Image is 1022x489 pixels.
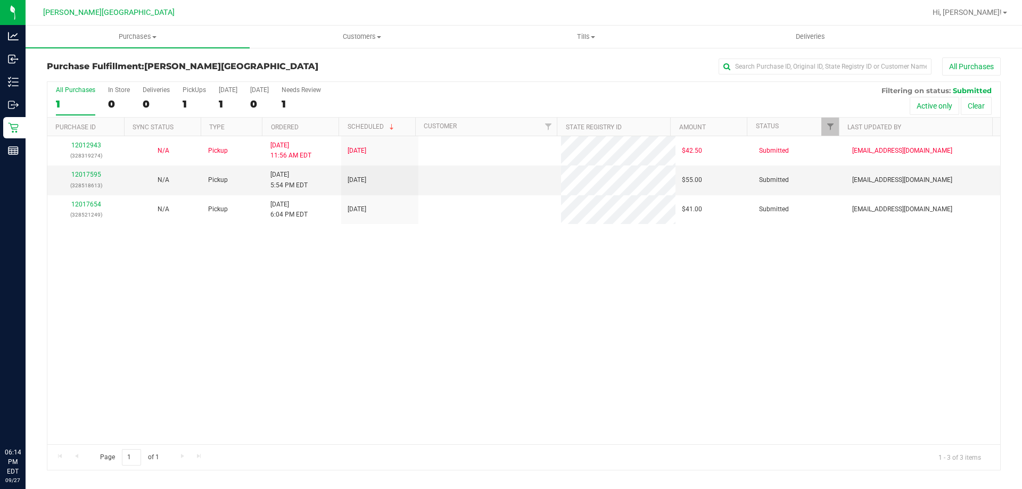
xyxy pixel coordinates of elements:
[5,447,21,476] p: 06:14 PM EDT
[158,205,169,213] span: Not Applicable
[143,98,170,110] div: 0
[682,204,702,214] span: $41.00
[208,204,228,214] span: Pickup
[158,146,169,156] button: N/A
[250,98,269,110] div: 0
[852,146,952,156] span: [EMAIL_ADDRESS][DOMAIN_NAME]
[539,118,557,136] a: Filter
[566,123,622,131] a: State Registry ID
[71,142,101,149] a: 12012943
[930,449,990,465] span: 1 - 3 of 3 items
[474,26,698,48] a: Tills
[26,26,250,48] a: Purchases
[91,449,168,466] span: Page of 1
[759,204,789,214] span: Submitted
[781,32,839,42] span: Deliveries
[271,123,299,131] a: Ordered
[852,175,952,185] span: [EMAIL_ADDRESS][DOMAIN_NAME]
[719,59,932,74] input: Search Purchase ID, Original ID, State Registry ID or Customer Name...
[219,86,237,94] div: [DATE]
[8,31,19,42] inline-svg: Analytics
[56,86,95,94] div: All Purchases
[8,100,19,110] inline-svg: Outbound
[56,98,95,110] div: 1
[158,147,169,154] span: Not Applicable
[679,123,706,131] a: Amount
[682,146,702,156] span: $42.50
[43,8,175,17] span: [PERSON_NAME][GEOGRAPHIC_DATA]
[847,123,901,131] a: Last Updated By
[759,175,789,185] span: Submitted
[756,122,779,130] a: Status
[26,32,250,42] span: Purchases
[474,32,697,42] span: Tills
[158,176,169,184] span: Not Applicable
[8,54,19,64] inline-svg: Inbound
[208,146,228,156] span: Pickup
[208,175,228,185] span: Pickup
[759,146,789,156] span: Submitted
[122,449,141,466] input: 1
[8,77,19,87] inline-svg: Inventory
[133,123,174,131] a: Sync Status
[31,402,44,415] iframe: Resource center unread badge
[424,122,457,130] a: Customer
[282,86,321,94] div: Needs Review
[282,98,321,110] div: 1
[682,175,702,185] span: $55.00
[250,26,474,48] a: Customers
[108,86,130,94] div: In Store
[8,145,19,156] inline-svg: Reports
[270,200,308,220] span: [DATE] 6:04 PM EDT
[5,476,21,484] p: 09/27
[71,201,101,208] a: 12017654
[852,204,952,214] span: [EMAIL_ADDRESS][DOMAIN_NAME]
[108,98,130,110] div: 0
[55,123,96,131] a: Purchase ID
[158,204,169,214] button: N/A
[698,26,922,48] a: Deliveries
[270,140,311,161] span: [DATE] 11:56 AM EDT
[209,123,225,131] a: Type
[11,404,43,436] iframe: Resource center
[250,86,269,94] div: [DATE]
[348,204,366,214] span: [DATE]
[953,86,992,95] span: Submitted
[821,118,839,136] a: Filter
[158,175,169,185] button: N/A
[71,171,101,178] a: 12017595
[54,210,118,220] p: (328521249)
[270,170,308,190] span: [DATE] 5:54 PM EDT
[183,98,206,110] div: 1
[348,123,396,130] a: Scheduled
[881,86,951,95] span: Filtering on status:
[183,86,206,94] div: PickUps
[933,8,1002,16] span: Hi, [PERSON_NAME]!
[144,61,318,71] span: [PERSON_NAME][GEOGRAPHIC_DATA]
[250,32,473,42] span: Customers
[47,62,365,71] h3: Purchase Fulfillment:
[143,86,170,94] div: Deliveries
[54,180,118,190] p: (328518613)
[54,151,118,161] p: (328319274)
[348,175,366,185] span: [DATE]
[8,122,19,133] inline-svg: Retail
[219,98,237,110] div: 1
[961,97,992,115] button: Clear
[910,97,959,115] button: Active only
[348,146,366,156] span: [DATE]
[942,57,1001,76] button: All Purchases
